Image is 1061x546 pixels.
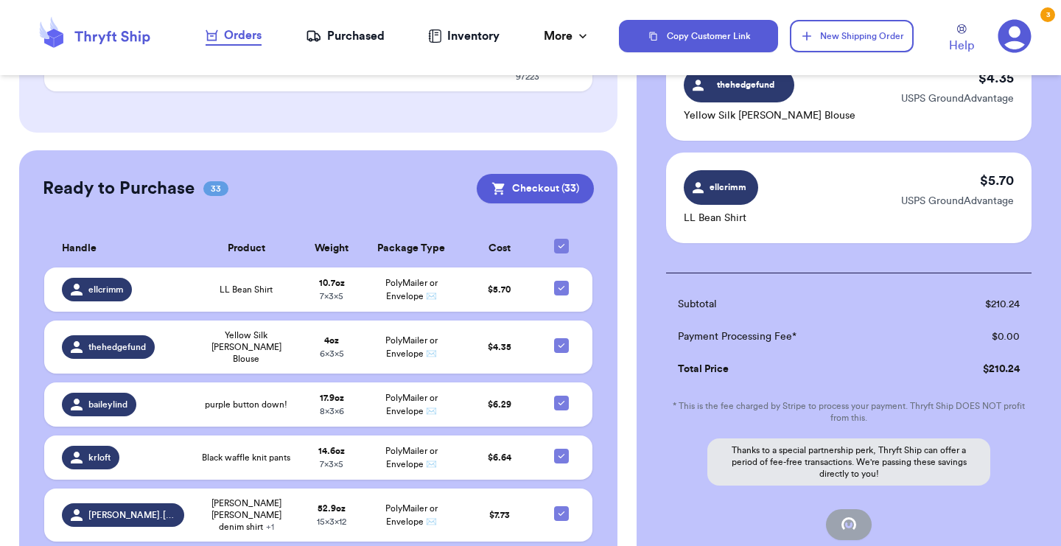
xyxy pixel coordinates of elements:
span: $ 7.73 [489,511,510,519]
a: Help [949,24,974,55]
th: Product [193,230,300,267]
button: New Shipping Order [790,20,914,52]
span: [PERSON_NAME] [PERSON_NAME] denim shirt [202,497,291,533]
span: baileylind [88,399,127,410]
a: Orders [206,27,262,46]
p: LL Bean Shirt [684,211,758,225]
span: krloft [88,452,111,463]
span: LL Bean Shirt [220,284,273,295]
span: + 1 [266,522,274,531]
span: Handle [62,241,97,256]
a: 3 [998,19,1032,53]
th: Weight [300,230,364,267]
span: [PERSON_NAME].[PERSON_NAME] [88,509,175,521]
h2: Ready to Purchase [43,177,195,200]
span: ellcrimm [88,284,123,295]
span: 6 x 3 x 5 [320,349,344,358]
button: Copy Customer Link [619,20,778,52]
th: Package Type [363,230,459,267]
p: Thanks to a special partnership perk, Thryft Ship can offer a period of fee-free transactions. We... [707,438,990,486]
span: PolyMailer or Envelope ✉️ [385,279,438,301]
td: Payment Processing Fee* [666,321,922,353]
span: $ 6.29 [488,400,511,409]
strong: 17.9 oz [320,393,344,402]
td: $ 210.24 [922,353,1032,385]
span: $ 4.35 [488,343,511,351]
td: $ 0.00 [922,321,1032,353]
td: Total Price [666,353,922,385]
strong: 14.6 oz [318,447,345,455]
p: USPS GroundAdvantage [901,91,1014,106]
p: Yellow Silk [PERSON_NAME] Blouse [684,108,855,123]
span: 15 x 3 x 12 [317,517,346,526]
td: $ 210.24 [922,288,1032,321]
span: $ 5.70 [488,285,511,294]
span: Yellow Silk [PERSON_NAME] Blouse [202,329,291,365]
span: thehedgefund [88,341,146,353]
span: PolyMailer or Envelope ✉️ [385,336,438,358]
span: PolyMailer or Envelope ✉️ [385,447,438,469]
span: Help [949,37,974,55]
span: PolyMailer or Envelope ✉️ [385,393,438,416]
span: 7 x 3 x 5 [320,460,343,469]
strong: 52.9 oz [318,504,346,513]
span: PolyMailer or Envelope ✉️ [385,504,438,526]
p: $ 5.70 [980,170,1014,191]
div: More [544,27,590,45]
div: 3 [1040,7,1055,22]
span: 8 x 3 x 6 [320,407,344,416]
th: Cost [459,230,539,267]
a: Inventory [428,27,500,45]
button: Checkout (33) [477,174,594,203]
strong: 10.7 oz [319,279,345,287]
span: 7 x 3 x 5 [320,292,343,301]
span: ellcrimm [707,181,749,194]
span: purple button down! [205,399,287,410]
a: Purchased [306,27,385,45]
span: $ 6.64 [488,453,511,462]
p: USPS GroundAdvantage [901,194,1014,209]
span: thehedgefund [711,78,781,91]
span: 33 [203,181,228,196]
p: $ 4.35 [978,68,1014,88]
p: * This is the fee charged by Stripe to process your payment. Thryft Ship DOES NOT profit from this. [666,400,1032,424]
div: Orders [206,27,262,44]
strong: 4 oz [324,336,339,345]
td: Subtotal [666,288,922,321]
span: Black waffle knit pants [202,452,290,463]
